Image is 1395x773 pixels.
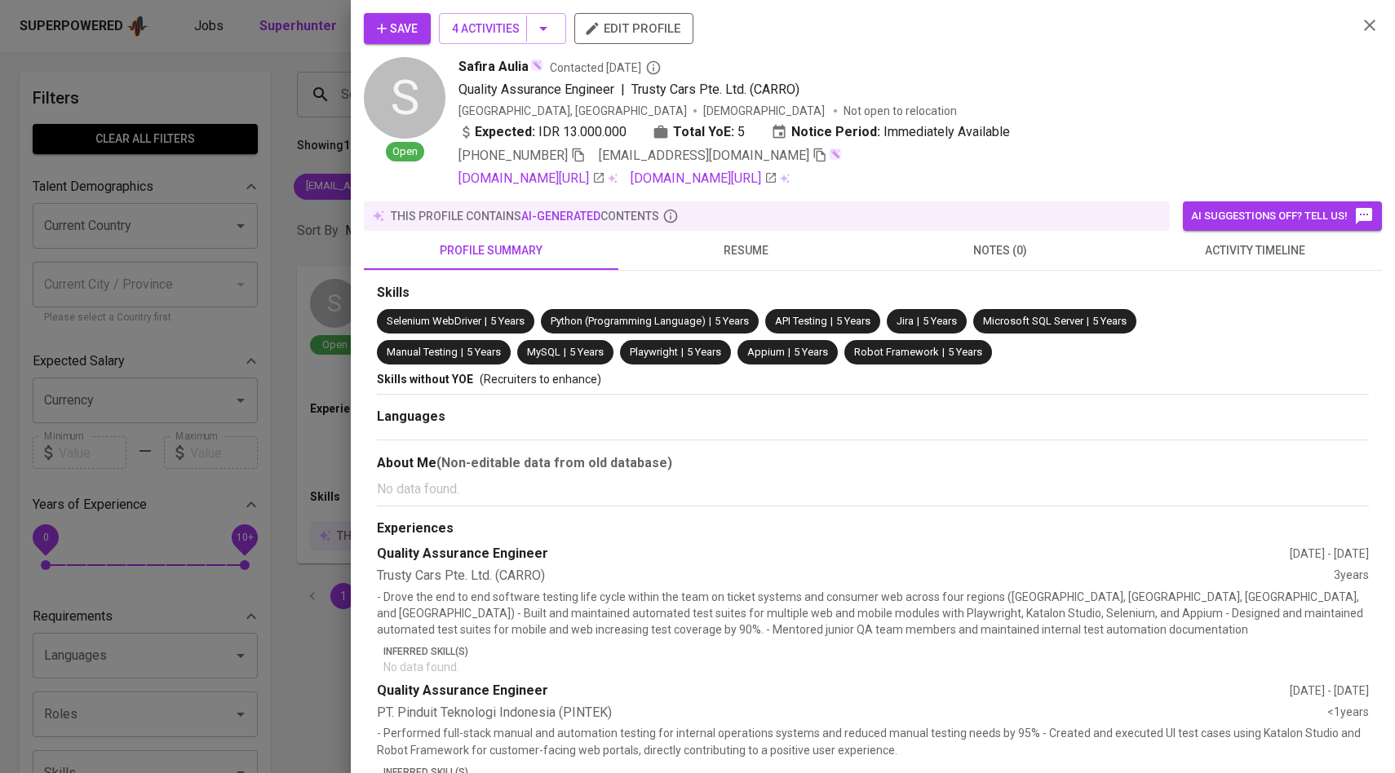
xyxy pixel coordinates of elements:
span: | [788,345,790,360]
span: | [709,314,711,329]
span: [PHONE_NUMBER] [458,148,568,163]
a: edit profile [574,21,693,34]
div: IDR 13.000.000 [458,122,627,142]
span: Microsoft SQL Server [983,315,1083,327]
span: 5 Years [1092,315,1127,327]
div: Immediately Available [771,122,1010,142]
p: No data found. [377,479,1369,499]
span: Robot Framework [854,346,939,358]
span: | [830,314,833,329]
span: Skills without YOE [377,373,473,386]
div: S [364,57,445,139]
span: | [485,314,487,329]
span: [EMAIL_ADDRESS][DOMAIN_NAME] [599,148,809,163]
div: Skills [377,284,1369,303]
span: Open [386,144,424,160]
span: | [681,345,684,360]
span: activity timeline [1137,241,1372,261]
span: 5 Years [948,346,982,358]
span: 5 Years [923,315,957,327]
span: Quality Assurance Engineer [458,82,614,97]
span: | [564,345,566,360]
div: 3 years [1334,567,1369,585]
img: magic_wand.svg [829,148,842,161]
span: Manual Testing [387,346,458,358]
span: AI-generated [521,210,600,223]
b: Notice Period: [791,122,880,142]
span: 5 Years [467,346,501,358]
span: Appium [747,346,785,358]
b: Expected: [475,122,535,142]
button: AI suggestions off? Tell us! [1183,201,1382,231]
div: PT. Pinduit Teknologi Indonesia (PINTEK) [377,704,1327,722]
p: Not open to relocation [844,103,957,119]
span: 5 Years [687,346,721,358]
div: Experiences [377,519,1369,538]
span: (Recruiters to enhance) [480,373,601,386]
span: Save [377,19,418,39]
b: Total YoE: [673,122,734,142]
a: [DOMAIN_NAME][URL] [631,169,777,188]
span: 4 Activities [452,19,553,39]
span: profile summary [374,241,609,261]
span: 5 [737,122,745,142]
span: Trusty Cars Pte. Ltd. (CARRO) [631,82,799,97]
a: [DOMAIN_NAME][URL] [458,169,605,188]
span: Playwright [630,346,678,358]
button: 4 Activities [439,13,566,44]
div: Trusty Cars Pte. Ltd. (CARRO) [377,567,1334,585]
span: 5 Years [794,346,828,358]
span: 5 Years [569,346,604,358]
span: notes (0) [883,241,1118,261]
p: No data found. [383,659,1369,675]
div: <1 years [1327,704,1369,722]
div: Languages [377,408,1369,426]
div: [DATE] - [DATE] [1290,546,1369,562]
span: | [1087,314,1089,329]
span: API Testing [775,315,827,327]
img: magic_wand.svg [530,59,543,72]
div: [GEOGRAPHIC_DATA], [GEOGRAPHIC_DATA] [458,103,687,119]
span: MySQL [527,346,560,358]
b: (Non-editable data from old database) [436,455,672,470]
span: | [942,345,945,360]
span: 5 Years [836,315,870,327]
p: - Drove the end to end software testing life cycle within the team on ticket systems and consumer... [377,589,1369,638]
span: resume [628,241,863,261]
button: Save [364,13,431,44]
span: edit profile [587,18,680,39]
div: About Me [377,453,1369,473]
span: 5 Years [715,315,749,327]
span: | [917,314,919,329]
div: [DATE] - [DATE] [1290,682,1369,699]
span: | [461,345,463,360]
span: [DEMOGRAPHIC_DATA] [703,103,827,119]
span: Python (Programming Language) [551,315,706,327]
svg: By Batam recruiter [645,60,662,76]
button: edit profile [574,13,693,44]
span: Contacted [DATE] [550,60,662,76]
p: - Performed full-stack manual and automation testing for internal operations systems and reduced ... [377,725,1369,758]
p: this profile contains contents [391,208,659,224]
p: Inferred Skill(s) [383,644,1369,659]
span: AI suggestions off? Tell us! [1191,206,1374,226]
span: Safira Aulia [458,57,529,77]
span: Selenium WebDriver [387,315,481,327]
span: | [621,80,625,99]
div: Quality Assurance Engineer [377,545,1290,563]
span: 5 Years [490,315,525,327]
div: Quality Assurance Engineer [377,682,1290,700]
span: Jira [897,315,914,327]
